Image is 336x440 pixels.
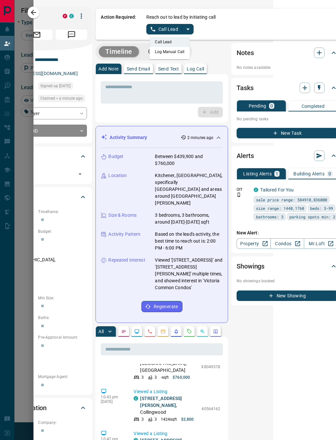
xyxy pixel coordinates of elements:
a: Tailored For You [260,187,294,192]
span: Claimed < a minute ago [40,95,83,102]
h2: Tasks [237,83,253,93]
p: Viewed a Listing [134,430,220,437]
p: Based on the lead's activity, the best time to reach out is: 2:00 PM - 6:00 PM [155,231,222,251]
p: Building Alerts [293,171,325,176]
span: bathrooms: 3 [256,213,283,220]
p: Pending [249,104,266,108]
li: Call Lead [150,37,190,47]
div: Tue Aug 12 2025 [38,95,87,104]
p: Send Text [158,67,179,71]
p: Size & Rooms [108,212,136,219]
p: 2 minutes ago [187,135,213,141]
p: , Collingwood [140,395,198,416]
li: Log Manual Call [150,47,190,57]
p: Send Email [127,67,150,71]
p: 3 [155,416,157,422]
svg: Emails [160,329,166,334]
span: parking spots min: 2 [289,213,335,220]
p: Listing Alerts [243,171,272,176]
svg: Push Notification Only [237,192,241,197]
p: Timeframe: [38,209,87,215]
p: Location [108,172,127,179]
p: Activity Summary [110,134,147,141]
p: Activity Pattern [108,231,140,238]
p: Repeated Interest [108,257,145,264]
p: 1424 sqft [161,416,177,422]
a: Condos [270,238,304,249]
p: Viewed a Listing [134,388,220,395]
p: Add Note [98,67,118,71]
span: size range: 1440,1760 [256,205,304,211]
p: 3 [141,416,144,422]
svg: Requests [187,329,192,334]
p: 3 [155,374,157,380]
div: property.ca [63,14,67,18]
p: $760,000 [173,374,190,380]
p: Completed [302,104,325,109]
p: 10:43 pm [101,395,124,399]
p: Budget: [38,229,87,234]
p: 40564162 [201,406,220,412]
div: split button [146,24,194,34]
p: Viewed '[STREET_ADDRESS]' and '[STREET_ADDRESS][PERSON_NAME]' multiple times, and showed interest... [155,257,222,291]
p: Action Required: [101,14,136,34]
svg: Lead Browsing Activity [134,329,139,334]
p: X8049378 [201,364,220,370]
button: Timeline [99,46,139,57]
span: Email [21,30,52,40]
p: Off [237,187,250,192]
a: [STREET_ADDRESS][PERSON_NAME] [140,396,182,408]
span: Signed up [DATE] [40,83,71,89]
p: 3 bedrooms, 3 bathrooms, around [DATE]-[DATE] sqft [155,212,222,226]
p: 3 [141,374,144,380]
p: Baths: [38,315,87,321]
div: Mon Mar 18 2024 [38,82,87,91]
div: condos.ca [254,188,258,192]
p: - sqft [161,374,169,380]
p: [DATE] [101,399,124,404]
a: Call Lead [146,24,183,34]
p: 0 [328,171,331,176]
svg: Listing Alerts [174,329,179,334]
p: Mortgage Agent: [38,374,87,380]
button: Regenerate [141,301,182,312]
p: Company: [38,420,87,426]
span: Message [56,30,87,40]
p: Budget [108,153,123,160]
a: [EMAIL_ADDRESS][DOMAIN_NAME] [4,71,78,76]
div: Activity Summary2 minutes ago [101,131,222,144]
p: Between $439,900 and $760,000 [155,153,222,167]
p: Reach out to lead by initiating call [146,14,216,21]
span: sale price range: 584910,836000 [256,196,327,203]
p: 1 [276,171,278,176]
a: Property [237,238,270,249]
h2: Alerts [237,150,254,161]
svg: Calls [147,329,153,334]
svg: Notes [121,329,126,334]
p: Kitchener, [GEOGRAPHIC_DATA], specifically [GEOGRAPHIC_DATA] and areas around [GEOGRAPHIC_DATA][P... [155,172,222,207]
p: $2,800 [181,416,194,422]
button: Open [75,170,85,179]
svg: Agent Actions [213,329,218,334]
span: beds: 3-99 [310,205,333,211]
p: Pre-Approval Amount: [38,334,87,340]
button: Campaigns [141,46,189,57]
div: condos.ca [134,396,138,401]
h2: Notes [237,48,254,58]
p: All [98,329,104,334]
p: Log Call [187,67,204,71]
p: Min Size: [38,295,87,301]
svg: Opportunities [200,329,205,334]
p: 0 [270,104,273,108]
h2: Showings [237,261,264,271]
div: condos.ca [69,14,74,18]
